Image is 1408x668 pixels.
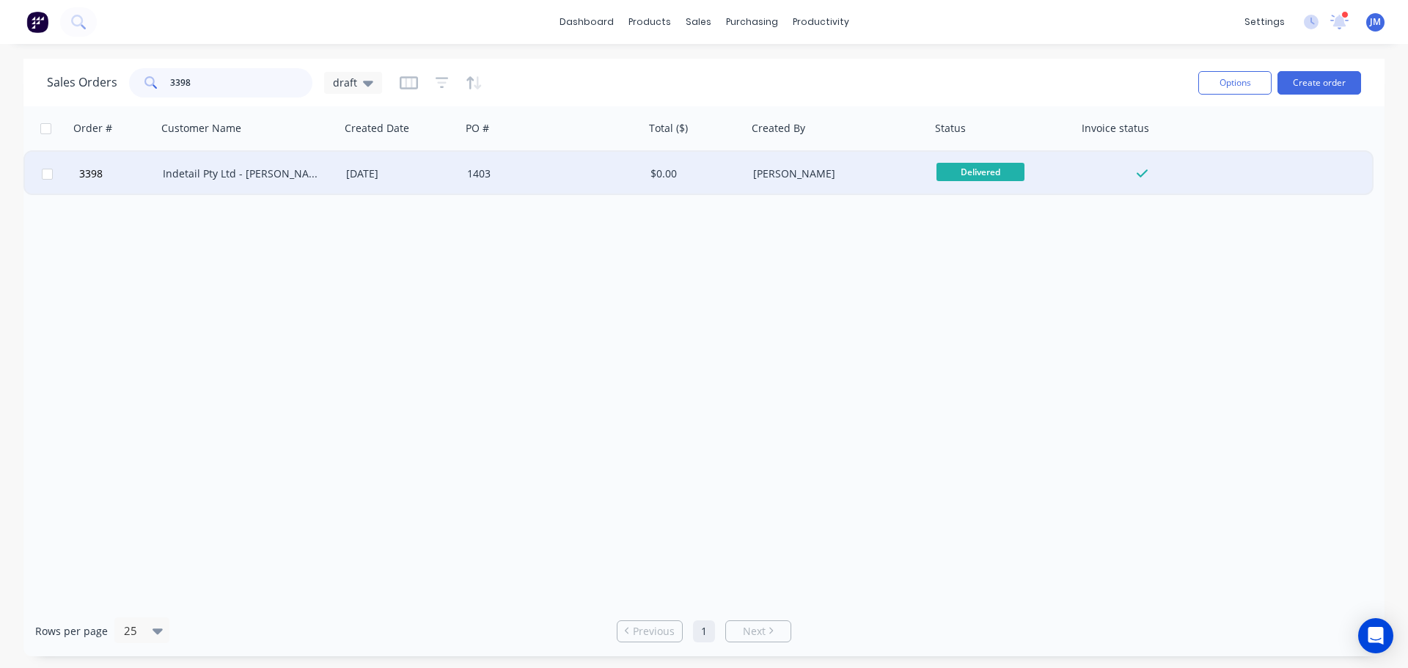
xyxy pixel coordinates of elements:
span: Previous [633,624,675,639]
div: [PERSON_NAME] [753,166,916,181]
div: purchasing [719,11,785,33]
a: Next page [726,624,791,639]
div: productivity [785,11,857,33]
button: 3398 [75,152,163,196]
input: Search... [170,68,313,98]
span: 3398 [79,166,103,181]
span: JM [1370,15,1381,29]
a: Page 1 is your current page [693,620,715,642]
div: Created By [752,121,805,136]
div: Status [935,121,966,136]
div: settings [1237,11,1292,33]
div: sales [678,11,719,33]
div: 1403 [467,166,630,181]
span: draft [333,75,357,90]
h1: Sales Orders [47,76,117,89]
div: Indetail Pty Ltd - [PERSON_NAME] [163,166,326,181]
span: Delivered [936,163,1024,181]
div: PO # [466,121,489,136]
div: Customer Name [161,121,241,136]
a: Previous page [617,624,682,639]
button: Create order [1277,71,1361,95]
div: Order # [73,121,112,136]
button: Options [1198,71,1272,95]
span: Rows per page [35,624,108,639]
div: Open Intercom Messenger [1358,618,1393,653]
div: products [621,11,678,33]
img: Factory [26,11,48,33]
ul: Pagination [611,620,797,642]
div: Total ($) [649,121,688,136]
div: $0.00 [650,166,737,181]
span: Next [743,624,766,639]
div: [DATE] [346,166,455,181]
div: Created Date [345,121,409,136]
div: Invoice status [1082,121,1149,136]
a: dashboard [552,11,621,33]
